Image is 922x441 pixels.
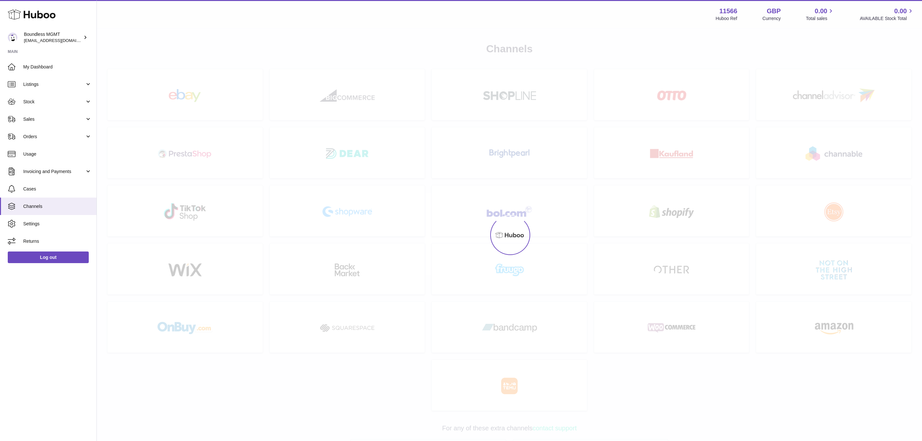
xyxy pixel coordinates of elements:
[24,31,82,44] div: Boundless MGMT
[23,64,92,70] span: My Dashboard
[23,99,85,105] span: Stock
[894,7,907,15] span: 0.00
[815,7,827,15] span: 0.00
[23,81,85,87] span: Listings
[860,7,914,22] a: 0.00 AVAILABLE Stock Total
[23,186,92,192] span: Cases
[24,38,95,43] span: [EMAIL_ADDRESS][DOMAIN_NAME]
[23,116,85,122] span: Sales
[23,238,92,244] span: Returns
[23,169,85,175] span: Invoicing and Payments
[23,221,92,227] span: Settings
[23,151,92,157] span: Usage
[719,7,737,15] strong: 11566
[767,7,781,15] strong: GBP
[23,134,85,140] span: Orders
[8,251,89,263] a: Log out
[716,15,737,22] div: Huboo Ref
[806,7,835,22] a: 0.00 Total sales
[860,15,914,22] span: AVAILABLE Stock Total
[806,15,835,22] span: Total sales
[763,15,781,22] div: Currency
[23,203,92,210] span: Channels
[8,33,17,42] img: internalAdmin-11566@internal.huboo.com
